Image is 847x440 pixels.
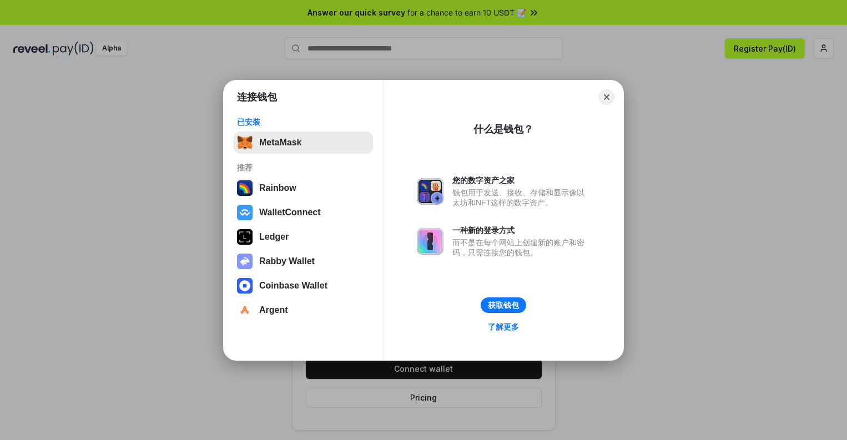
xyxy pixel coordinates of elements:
button: 获取钱包 [481,297,526,313]
div: Coinbase Wallet [259,281,327,291]
button: MetaMask [234,132,373,154]
div: 您的数字资产之家 [452,175,590,185]
div: Ledger [259,232,289,242]
div: Rabby Wallet [259,256,315,266]
button: Close [599,89,614,105]
div: 一种新的登录方式 [452,225,590,235]
button: Rabby Wallet [234,250,373,272]
div: Rainbow [259,183,296,193]
a: 了解更多 [481,320,526,334]
div: Argent [259,305,288,315]
div: 钱包用于发送、接收、存储和显示像以太坊和NFT这样的数字资产。 [452,188,590,208]
div: 了解更多 [488,322,519,332]
img: svg+xml,%3Csvg%20xmlns%3D%22http%3A%2F%2Fwww.w3.org%2F2000%2Fsvg%22%20fill%3D%22none%22%20viewBox... [417,178,443,205]
img: svg+xml,%3Csvg%20fill%3D%22none%22%20height%3D%2233%22%20viewBox%3D%220%200%2035%2033%22%20width%... [237,135,253,150]
h1: 连接钱包 [237,90,277,104]
div: 而不是在每个网站上创建新的账户和密码，只需连接您的钱包。 [452,237,590,257]
button: Argent [234,299,373,321]
div: 获取钱包 [488,300,519,310]
img: svg+xml,%3Csvg%20width%3D%2228%22%20height%3D%2228%22%20viewBox%3D%220%200%2028%2028%22%20fill%3D... [237,302,253,318]
img: svg+xml,%3Csvg%20width%3D%22120%22%20height%3D%22120%22%20viewBox%3D%220%200%20120%20120%22%20fil... [237,180,253,196]
button: WalletConnect [234,201,373,224]
div: 推荐 [237,163,370,173]
button: Coinbase Wallet [234,275,373,297]
div: 什么是钱包？ [473,123,533,136]
img: svg+xml,%3Csvg%20width%3D%2228%22%20height%3D%2228%22%20viewBox%3D%220%200%2028%2028%22%20fill%3D... [237,278,253,294]
img: svg+xml,%3Csvg%20xmlns%3D%22http%3A%2F%2Fwww.w3.org%2F2000%2Fsvg%22%20fill%3D%22none%22%20viewBox... [237,254,253,269]
img: svg+xml,%3Csvg%20xmlns%3D%22http%3A%2F%2Fwww.w3.org%2F2000%2Fsvg%22%20fill%3D%22none%22%20viewBox... [417,228,443,255]
div: MetaMask [259,138,301,148]
div: WalletConnect [259,208,321,218]
img: svg+xml,%3Csvg%20xmlns%3D%22http%3A%2F%2Fwww.w3.org%2F2000%2Fsvg%22%20width%3D%2228%22%20height%3... [237,229,253,245]
div: 已安装 [237,117,370,127]
button: Rainbow [234,177,373,199]
button: Ledger [234,226,373,248]
img: svg+xml,%3Csvg%20width%3D%2228%22%20height%3D%2228%22%20viewBox%3D%220%200%2028%2028%22%20fill%3D... [237,205,253,220]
